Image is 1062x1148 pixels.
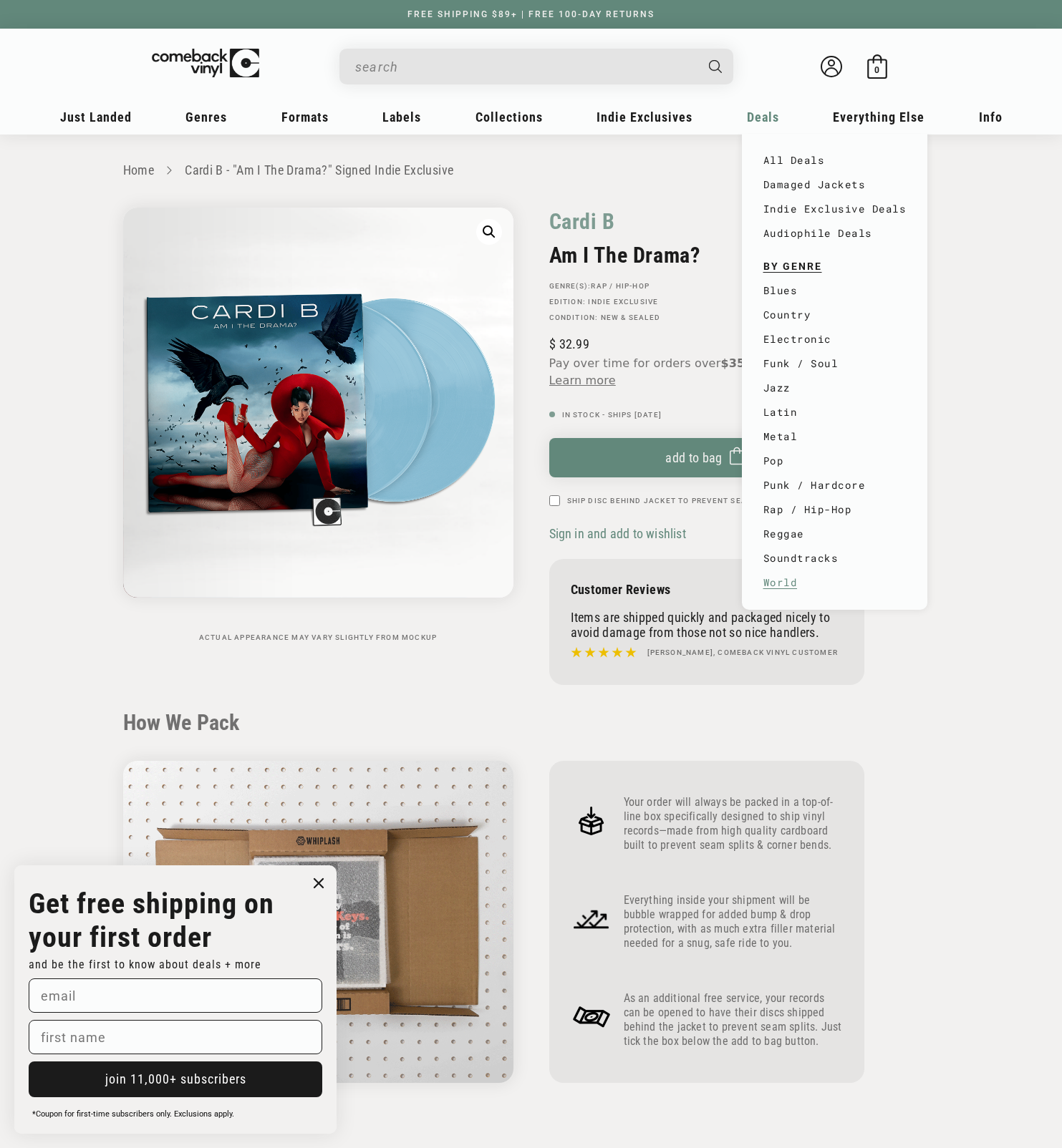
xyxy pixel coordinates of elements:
img: star5.svg [571,643,637,662]
input: email [29,978,322,1013]
span: Genres [185,110,227,125]
span: Sign in and add to wishlist [549,526,686,541]
span: Everything Else [833,110,925,125]
p: Condition: New & Sealed [549,313,864,322]
a: Home [123,162,154,177]
label: Ship Disc Behind Jacket To Prevent Seam Splits [567,495,785,506]
h2: How We Pack [123,710,940,736]
img: HowWePack-Updated.gif [123,761,513,1083]
p: GENRE(S): [549,282,864,291]
a: Audiophile Deals [763,221,907,245]
img: Frame_4.png [571,800,612,842]
p: As an additional free service, your records can be opened to have their discs shipped behind the ... [624,991,843,1049]
a: FREE SHIPPING $89+ | FREE 100-DAY RETURNS [393,9,669,19]
p: In Stock - Ships [DATE] [549,411,864,419]
media-gallery: Gallery Viewer [123,208,513,642]
p: Your order will always be packed in a top-of-line box specifically designed to ship vinyl records... [624,795,843,852]
a: World [763,570,907,595]
p: Customer Reviews [571,582,843,597]
a: Cardi B [549,208,615,235]
a: Country [763,303,907,327]
a: Jazz [763,376,907,400]
a: Funk / Soul [763,351,907,376]
span: Collections [476,110,543,125]
a: Rap / Hip-Hop [763,497,907,522]
input: first name [29,1020,322,1054]
p: Items are shipped quickly and packaged nicely to avoid damage from those not so nice handlers. [571,610,843,640]
a: Electronic [763,327,907,351]
a: Pop [763,449,907,473]
span: Formats [281,110,329,125]
p: Everything inside your shipment will be bubble wrapped for added bump & drop protection, with as ... [624,893,843,950]
a: All Deals [763,148,907,172]
img: Frame_4_2.png [571,996,612,1038]
span: Labels [382,110,421,125]
a: Metal [763,424,907,449]
img: Frame_4_1.png [571,898,612,940]
a: Soundtracks [763,546,907,570]
a: Latin [763,400,907,424]
span: *Coupon for first-time subscribers only. Exclusions apply. [32,1109,234,1119]
input: When autocomplete results are available use up and down arrows to review and enter to select [355,52,695,82]
span: $ [549,336,556,351]
a: Blues [763,278,907,303]
a: Cardi B - "Am I The Drama?" Signed Indie Exclusive [185,162,453,177]
h4: [PERSON_NAME], Comeback Vinyl customer [647,647,839,658]
span: and be the first to know about deals + more [29,958,261,971]
span: Indie Exclusives [597,110,692,125]
button: Sign in and add to wishlist [549,525,690,542]
button: Add to bag [549,438,864,477]
a: Indie Exclusive Deals [763,197,907,221]
span: 32.99 [549,336,589,351]
button: Close dialog [308,872,329,894]
span: Info [979,110,1003,125]
span: 0 [874,64,879,75]
a: Punk / Hardcore [763,473,907,497]
span: Add to bag [665,450,723,465]
button: join 11,000+ subscribers [29,1061,322,1097]
p: Actual appearance may vary slightly from mockup [123,633,513,642]
a: Damaged Jackets [763,172,907,197]
a: Indie Exclusive [588,298,658,306]
strong: Get free shipping on your first order [29,887,274,954]
p: Edition: [549,298,864,306]
a: Rap / Hip-Hop [591,282,650,290]
button: Search [696,49,735,84]
span: Deals [747,110,779,125]
a: Reggae [763,522,907,546]
nav: breadcrumbs [123,160,940,181]
div: Search [339,49,733,84]
span: Just Landed [60,110,132,125]
h2: Am I The Drama? [549,243,864,268]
